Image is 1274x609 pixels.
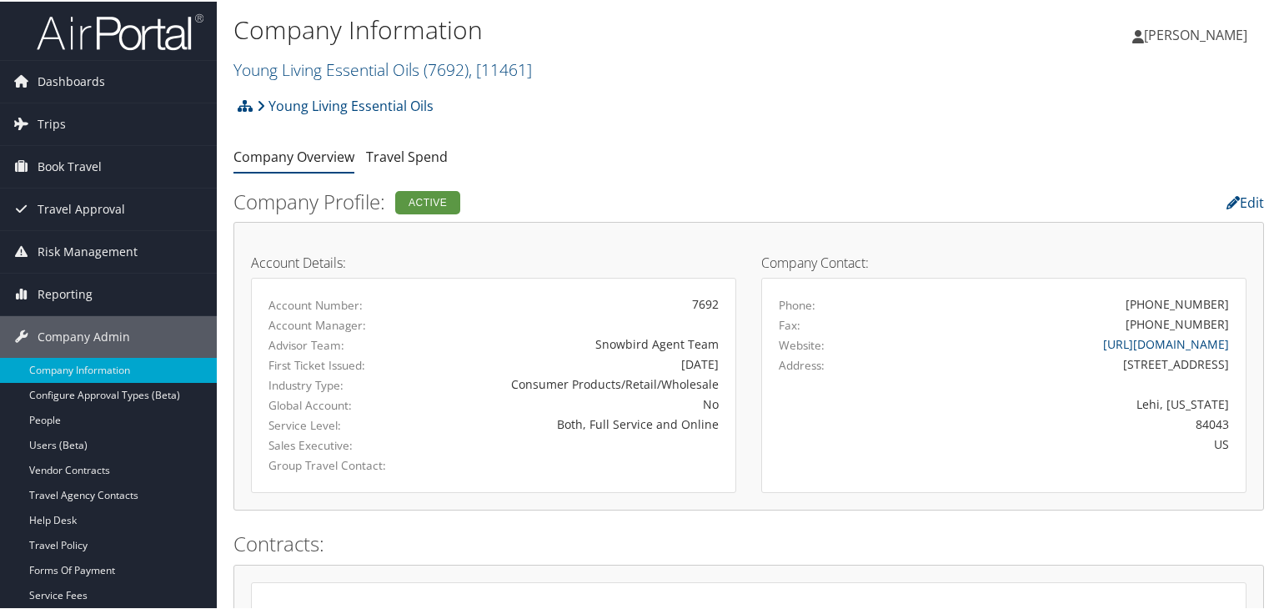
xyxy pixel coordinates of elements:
[268,295,402,312] label: Account Number:
[779,355,825,372] label: Address:
[366,146,448,164] a: Travel Spend
[268,355,402,372] label: First Ticket Issued:
[898,434,1230,451] div: US
[257,88,434,121] a: Young Living Essential Oils
[233,57,532,79] a: Young Living Essential Oils
[268,335,402,352] label: Advisor Team:
[1126,294,1229,311] div: [PHONE_NUMBER]
[427,354,719,371] div: [DATE]
[233,186,912,214] h2: Company Profile:
[38,272,93,314] span: Reporting
[761,254,1246,268] h4: Company Contact:
[427,374,719,391] div: Consumer Products/Retail/Wholesale
[268,435,402,452] label: Sales Executive:
[395,189,460,213] div: Active
[233,146,354,164] a: Company Overview
[38,144,102,186] span: Book Travel
[898,354,1230,371] div: [STREET_ADDRESS]
[427,414,719,431] div: Both, Full Service and Online
[1226,192,1264,210] a: Edit
[779,335,825,352] label: Website:
[427,294,719,311] div: 7692
[469,57,532,79] span: , [ 11461 ]
[38,187,125,229] span: Travel Approval
[898,414,1230,431] div: 84043
[427,394,719,411] div: No
[268,315,402,332] label: Account Manager:
[251,254,736,268] h4: Account Details:
[38,315,130,356] span: Company Admin
[779,295,815,312] label: Phone:
[268,395,402,412] label: Global Account:
[1132,8,1264,58] a: [PERSON_NAME]
[268,375,402,392] label: Industry Type:
[1126,314,1229,331] div: [PHONE_NUMBER]
[427,334,719,351] div: Snowbird Agent Team
[233,528,1264,556] h2: Contracts:
[268,415,402,432] label: Service Level:
[233,11,920,46] h1: Company Information
[38,102,66,143] span: Trips
[424,57,469,79] span: ( 7692 )
[1103,335,1229,350] a: [URL][DOMAIN_NAME]
[779,315,800,332] label: Fax:
[38,59,105,101] span: Dashboards
[37,11,203,50] img: airportal-logo.png
[898,394,1230,411] div: Lehi, [US_STATE]
[1144,24,1247,43] span: [PERSON_NAME]
[38,229,138,271] span: Risk Management
[268,455,402,472] label: Group Travel Contact:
